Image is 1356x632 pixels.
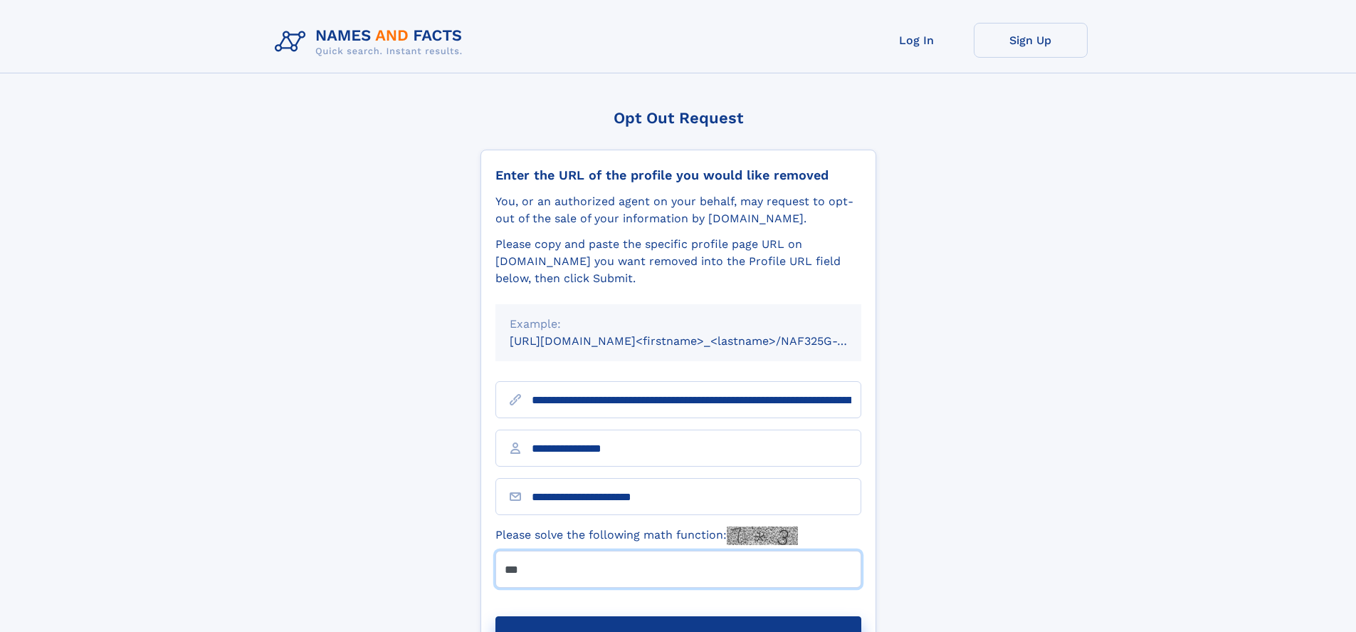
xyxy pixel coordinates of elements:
label: Please solve the following math function: [495,527,798,545]
div: Opt Out Request [480,109,876,127]
img: Logo Names and Facts [269,23,474,61]
small: [URL][DOMAIN_NAME]<firstname>_<lastname>/NAF325G-xxxxxxxx [510,334,888,348]
div: Enter the URL of the profile you would like removed [495,167,861,183]
div: You, or an authorized agent on your behalf, may request to opt-out of the sale of your informatio... [495,193,861,227]
a: Sign Up [974,23,1088,58]
div: Please copy and paste the specific profile page URL on [DOMAIN_NAME] you want removed into the Pr... [495,236,861,287]
div: Example: [510,316,847,333]
a: Log In [860,23,974,58]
